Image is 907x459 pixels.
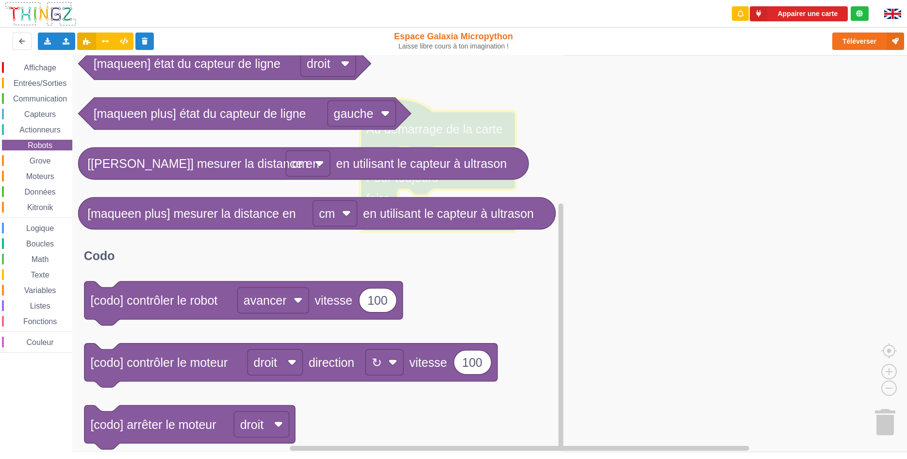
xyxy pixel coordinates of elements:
[22,64,57,72] span: Affichage
[372,356,382,369] text: ↻
[254,356,278,369] text: droit
[334,107,374,120] text: gauche
[292,157,308,170] text: cm
[12,79,68,87] span: Entrées/Sorties
[367,294,388,307] text: 100
[309,356,354,369] text: direction
[244,294,287,307] text: avancer
[750,6,848,21] button: Appairer une carte
[851,6,869,21] div: Tu es connecté au serveur de création de Thingz
[23,286,58,295] span: Variables
[319,207,335,220] text: cm
[363,207,534,220] text: en utilisant le capteur à ultrason
[28,157,52,165] span: Grove
[462,356,482,369] text: 100
[84,249,115,262] text: Codo
[240,417,264,431] text: droit
[94,57,280,70] text: [maqueen] état du capteur de ligne
[23,188,57,196] span: Données
[832,33,904,50] button: Téléverser
[410,356,447,369] text: vitesse
[87,157,319,170] text: [[PERSON_NAME]] mesurer la distance en
[884,9,901,19] img: gb.png
[12,95,68,103] span: Communication
[375,42,532,50] div: Laisse libre cours à ton imagination !
[336,157,507,170] text: en utilisant le capteur à ultrason
[314,294,352,307] text: vitesse
[30,255,50,263] span: Math
[18,126,62,134] span: Actionneurs
[23,110,57,118] span: Capteurs
[26,141,54,149] span: Robots
[90,294,217,307] text: [codo] contrôler le robot
[307,57,330,70] text: droit
[26,203,54,212] span: Kitronik
[87,207,296,220] text: [maqueen plus] mesurer la distance en
[25,240,55,248] span: Boucles
[90,417,216,431] text: [codo] arrêter le moteur
[22,317,58,326] span: Fonctions
[29,271,50,279] span: Texte
[94,107,306,120] text: [maqueen plus] état du capteur de ligne
[90,356,228,369] text: [codo] contrôler le moteur
[25,338,55,346] span: Couleur
[25,172,56,180] span: Moteurs
[29,302,52,310] span: Listes
[375,31,532,50] div: Espace Galaxia Micropython
[4,1,77,27] img: thingz_logo.png
[25,224,55,232] span: Logique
